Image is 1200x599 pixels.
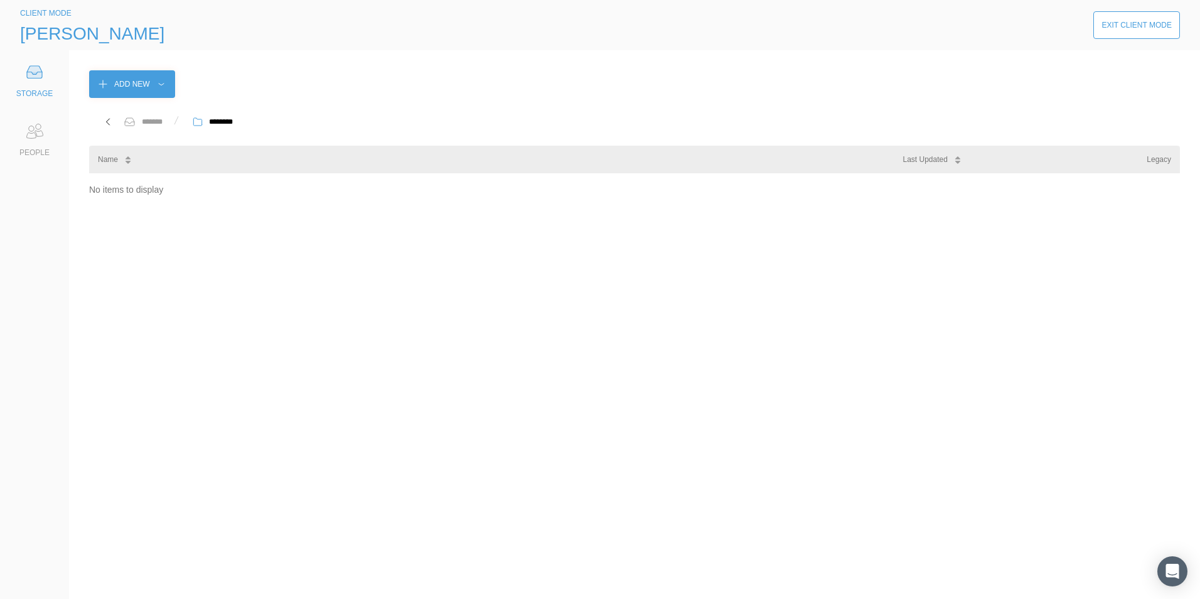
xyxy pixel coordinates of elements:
[20,9,72,18] span: CLIENT MODE
[89,181,1180,198] div: No items to display
[1101,19,1172,31] div: Exit Client Mode
[1093,11,1180,39] button: Exit Client Mode
[1147,153,1171,166] div: Legacy
[98,153,118,166] div: Name
[20,24,164,44] span: [PERSON_NAME]
[1157,556,1187,586] div: Open Intercom Messenger
[114,78,150,90] div: Add New
[19,146,50,159] div: PEOPLE
[903,153,948,166] div: Last Updated
[16,87,53,100] div: STORAGE
[89,70,175,98] button: Add New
